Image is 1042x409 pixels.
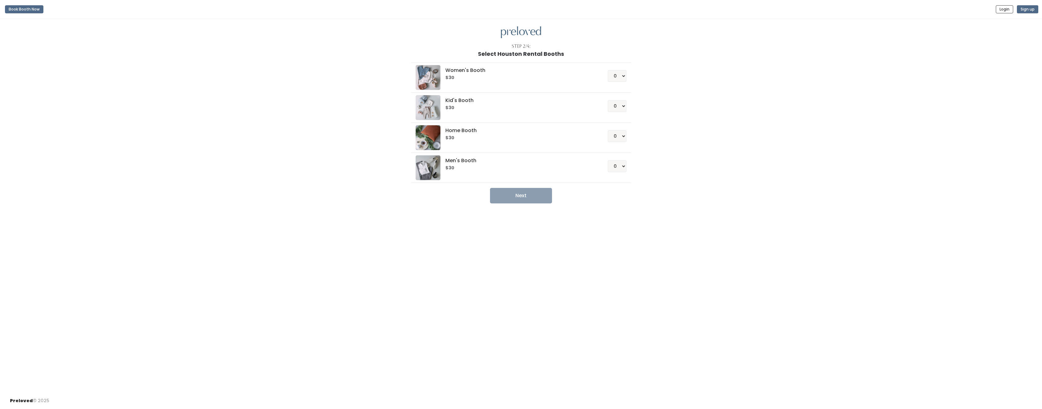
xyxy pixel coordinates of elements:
img: preloved logo [416,125,440,150]
h5: Home Booth [445,128,593,133]
button: Book Booth Now [5,5,43,13]
img: preloved logo [416,95,440,120]
h6: $30 [445,75,593,80]
button: Next [490,188,552,203]
a: Book Booth Now [5,2,43,16]
span: Preloved [10,398,33,404]
img: preloved logo [501,26,541,38]
h5: Men's Booth [445,158,593,163]
img: preloved logo [416,65,440,90]
div: © 2025 [10,393,49,404]
h1: Select Houston Rental Booths [478,51,564,57]
h6: $30 [445,105,593,110]
h5: Women's Booth [445,68,593,73]
h6: $30 [445,136,593,140]
div: Step 2/4: [512,43,531,50]
h6: $30 [445,166,593,171]
h5: Kid's Booth [445,98,593,103]
button: Login [996,5,1013,13]
img: preloved logo [416,155,440,180]
button: Sign up [1017,5,1038,13]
